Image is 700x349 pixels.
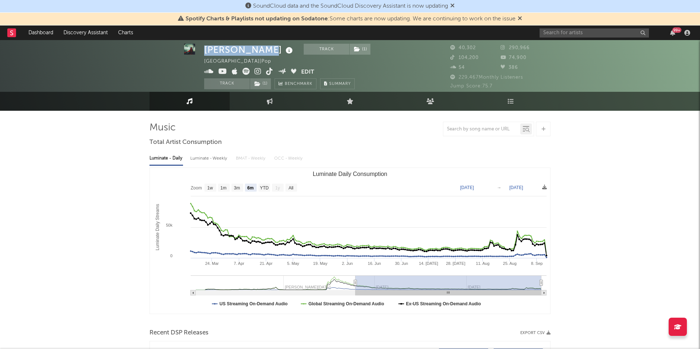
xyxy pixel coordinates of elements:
[204,44,295,56] div: [PERSON_NAME]
[329,82,351,86] span: Summary
[672,27,681,33] div: 99 +
[186,16,516,22] span: : Some charts are now updating. We are continuing to work on the issue
[501,46,530,50] span: 290,966
[450,55,479,60] span: 104,200
[540,28,649,38] input: Search for artists
[450,75,523,80] span: 229,467 Monthly Listeners
[501,55,526,60] span: 74,900
[58,26,113,40] a: Discovery Assistant
[342,261,353,266] text: 2. Jun
[450,84,493,89] span: Jump Score: 75.7
[501,65,518,70] span: 386
[250,78,271,89] button: (1)
[260,261,272,266] text: 21. Apr
[450,3,455,9] span: Dismiss
[288,185,293,191] text: All
[191,185,202,191] text: Zoom
[219,301,288,306] text: US Streaming On-Demand Audio
[253,3,448,9] span: SoundCloud data and the SoundCloud Discovery Assistant is now updating
[275,78,316,89] a: Benchmark
[304,44,349,55] button: Track
[349,44,371,55] span: ( 1 )
[221,185,227,191] text: 1m
[285,80,312,89] span: Benchmark
[204,78,250,89] button: Track
[287,261,300,266] text: 5. May
[234,261,244,266] text: 7. Apr
[503,261,517,266] text: 25. Aug
[518,16,522,22] span: Dismiss
[149,329,209,337] span: Recent DSP Releases
[234,185,240,191] text: 3m
[155,204,160,250] text: Luminate Daily Streams
[260,185,269,191] text: YTD
[113,26,138,40] a: Charts
[406,301,481,306] text: Ex-US Streaming On-Demand Audio
[150,168,550,314] svg: Luminate Daily Consumption
[207,185,213,191] text: 1w
[190,152,229,165] div: Luminate - Weekly
[450,65,465,70] span: 54
[450,46,476,50] span: 40,302
[350,44,370,55] button: (1)
[419,261,438,266] text: 14. [DATE]
[250,78,271,89] span: ( 1 )
[460,185,474,190] text: [DATE]
[395,261,408,266] text: 30. Jun
[308,301,384,306] text: Global Streaming On-Demand Audio
[443,126,520,132] input: Search by song name or URL
[149,152,183,165] div: Luminate - Daily
[446,261,465,266] text: 28. [DATE]
[247,185,253,191] text: 6m
[205,261,219,266] text: 24. Mar
[23,26,58,40] a: Dashboard
[509,185,523,190] text: [DATE]
[520,331,551,335] button: Export CSV
[301,68,314,77] button: Edit
[670,30,675,36] button: 99+
[170,254,172,258] text: 0
[368,261,381,266] text: 16. Jun
[320,78,355,89] button: Summary
[149,138,222,147] span: Total Artist Consumption
[313,171,388,177] text: Luminate Daily Consumption
[531,261,543,266] text: 8. Sep
[204,57,280,66] div: [GEOGRAPHIC_DATA] | Pop
[186,16,328,22] span: Spotify Charts & Playlists not updating on Sodatone
[313,261,328,266] text: 19. May
[275,185,280,191] text: 1y
[497,185,501,190] text: →
[476,261,489,266] text: 11. Aug
[166,223,172,227] text: 50k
